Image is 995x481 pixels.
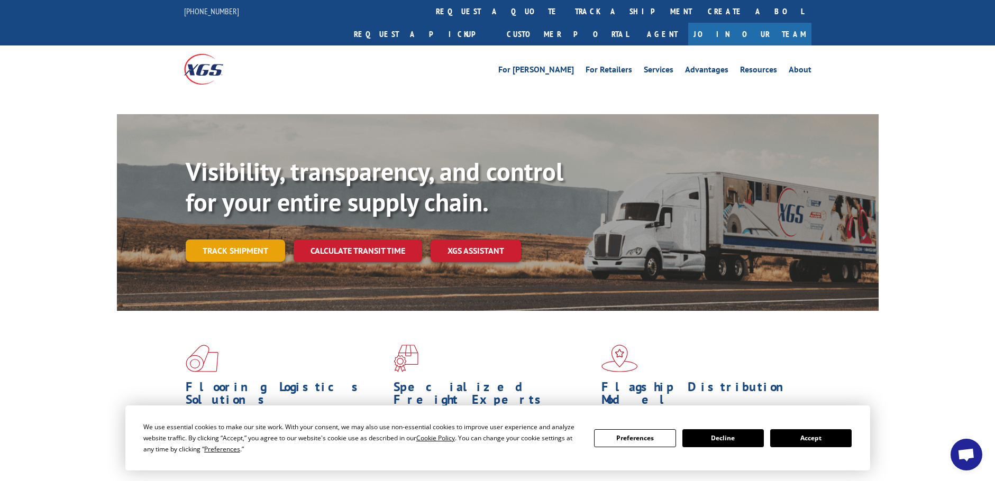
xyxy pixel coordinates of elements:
img: xgs-icon-flagship-distribution-model-red [601,345,638,372]
a: Advantages [685,66,728,77]
a: Services [644,66,673,77]
button: Accept [770,429,852,447]
img: xgs-icon-focused-on-flooring-red [394,345,418,372]
a: Request a pickup [346,23,499,45]
h1: Flagship Distribution Model [601,381,801,411]
div: Open chat [951,439,982,470]
a: [PHONE_NUMBER] [184,6,239,16]
button: Decline [682,429,764,447]
a: Learn More > [186,459,317,471]
a: Join Our Team [688,23,811,45]
a: XGS ASSISTANT [431,239,521,262]
a: Track shipment [186,239,285,262]
span: Preferences [204,445,240,454]
div: We use essential cookies to make our site work. With your consent, we may also use non-essential ... [143,421,581,455]
a: Learn More > [394,459,525,471]
h1: Flooring Logistics Solutions [186,381,386,411]
a: Calculate transit time [294,239,422,262]
span: Cookie Policy [416,433,455,442]
a: Customer Portal [499,23,636,45]
button: Preferences [594,429,675,447]
h1: Specialized Freight Experts [394,381,594,411]
b: Visibility, transparency, and control for your entire supply chain. [186,155,563,218]
a: Resources [740,66,777,77]
a: Agent [636,23,688,45]
a: For Retailers [586,66,632,77]
a: For [PERSON_NAME] [498,66,574,77]
a: About [789,66,811,77]
div: Cookie Consent Prompt [125,405,870,470]
img: xgs-icon-total-supply-chain-intelligence-red [186,345,218,372]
